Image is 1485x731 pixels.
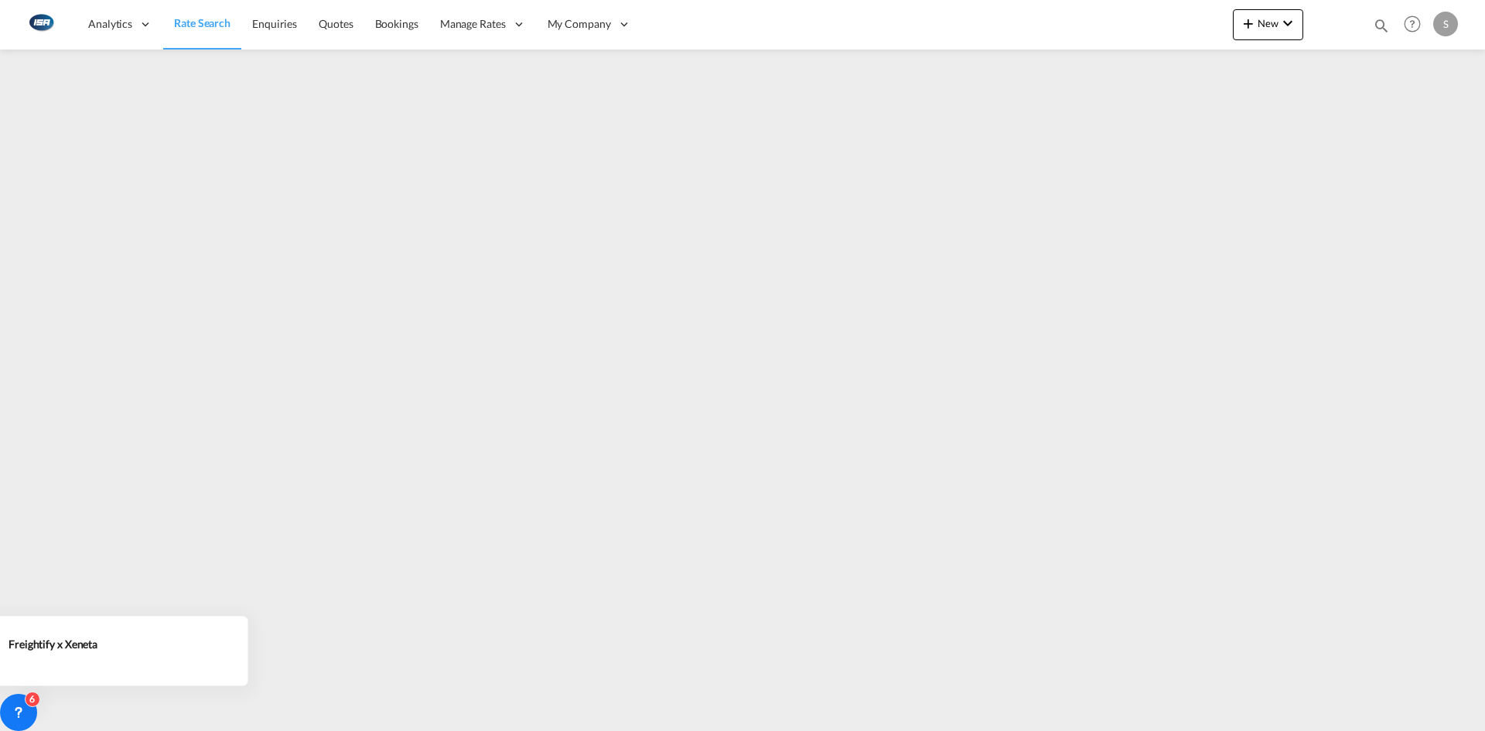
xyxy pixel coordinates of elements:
[1239,17,1297,29] span: New
[1278,14,1297,32] md-icon: icon-chevron-down
[1373,17,1390,40] div: icon-magnify
[375,17,418,30] span: Bookings
[23,7,58,42] img: 1aa151c0c08011ec8d6f413816f9a227.png
[1233,9,1303,40] button: icon-plus 400-fgNewicon-chevron-down
[1433,12,1458,36] div: S
[548,16,611,32] span: My Company
[1373,17,1390,34] md-icon: icon-magnify
[252,17,297,30] span: Enquiries
[319,17,353,30] span: Quotes
[88,16,132,32] span: Analytics
[174,16,230,29] span: Rate Search
[1399,11,1433,39] div: Help
[440,16,506,32] span: Manage Rates
[1399,11,1425,37] span: Help
[1239,14,1258,32] md-icon: icon-plus 400-fg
